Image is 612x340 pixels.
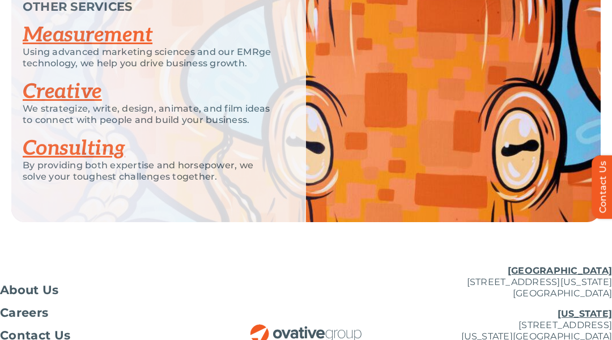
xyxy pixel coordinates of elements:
[249,323,363,334] a: OG_Full_horizontal_RGB
[408,265,612,299] p: [STREET_ADDRESS][US_STATE] [GEOGRAPHIC_DATA]
[23,79,102,104] a: Creative
[23,1,278,12] p: OTHER SERVICES
[23,136,125,161] a: Consulting
[23,46,278,69] p: Using advanced marketing sciences and our EMRge technology, we help you drive business growth.
[558,308,612,319] u: [US_STATE]
[23,103,278,126] p: We strategize, write, design, animate, and film ideas to connect with people and build your busin...
[23,160,278,182] p: By providing both expertise and horsepower, we solve your toughest challenges together.
[508,265,612,276] u: [GEOGRAPHIC_DATA]
[23,23,152,48] a: Measurement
